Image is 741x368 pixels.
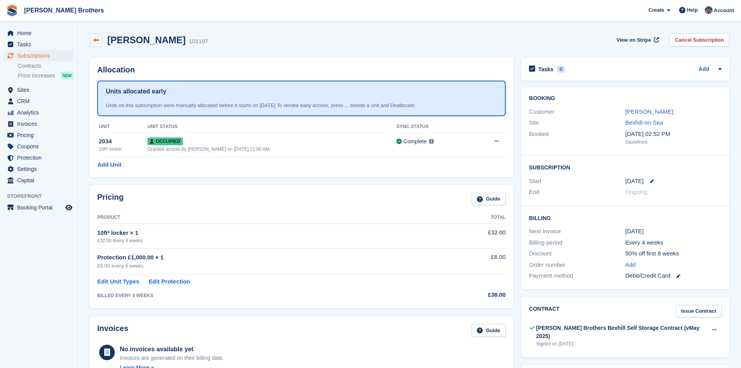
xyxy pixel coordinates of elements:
[97,65,506,74] h2: Allocation
[17,50,64,61] span: Subscriptions
[97,193,124,206] h2: Pricing
[64,203,74,212] a: Preview store
[529,95,722,102] h2: Booking
[4,118,74,129] a: menu
[676,305,722,318] a: Issue Contract
[714,7,734,14] span: Account
[97,277,139,286] a: Edit Unit Types
[106,87,166,96] h1: Units allocated early
[97,253,440,262] div: Protection £1,000.00 × 1
[529,214,722,222] h2: Billing
[613,33,660,46] a: View on Stripe
[529,227,625,236] div: Next invoice
[4,202,74,213] a: menu
[440,211,506,224] th: Total
[97,211,440,224] th: Product
[7,192,77,200] span: Storefront
[149,277,190,286] a: Edit Protection
[17,28,64,39] span: Home
[97,237,440,244] div: £32.00 every 4 weeks
[529,177,625,186] div: Start
[6,5,18,16] img: stora-icon-8386f47178a22dfd0bd8f6a31ec36ba5ce8667c1dd55bd0f319d3a0aa187defe.svg
[529,163,722,171] h2: Subscription
[97,262,440,270] div: £6.00 every 4 weeks
[17,85,64,95] span: Sites
[17,107,64,118] span: Analytics
[18,72,55,79] span: Price increases
[648,6,664,14] span: Create
[97,121,147,133] th: Unit
[4,96,74,107] a: menu
[529,130,625,146] div: Booked
[17,96,64,107] span: CRM
[17,39,64,50] span: Tasks
[4,28,74,39] a: menu
[147,146,396,153] div: Granted access by [PERSON_NAME] on [DATE] 11:00 AM
[17,130,64,141] span: Pricing
[18,62,74,70] a: Contracts
[189,37,208,46] div: 101197
[529,188,625,197] div: End
[120,354,224,362] div: Invoices are generated on their billing date.
[687,6,698,14] span: Help
[557,66,566,73] div: 0
[97,292,440,299] div: BILLED EVERY 4 WEEKS
[625,177,644,186] time: 2025-08-22 00:00:00 UTC
[4,152,74,163] a: menu
[147,121,396,133] th: Unit Status
[17,152,64,163] span: Protection
[4,130,74,141] a: menu
[99,137,147,146] div: 2034
[625,238,722,247] div: Every 4 weeks
[617,36,651,44] span: View on Stripe
[625,119,664,126] a: Bexhill-on-Sea
[21,4,107,17] a: [PERSON_NAME] Brothers
[4,175,74,186] a: menu
[4,39,74,50] a: menu
[529,249,625,258] div: Discount
[396,121,473,133] th: Sync Status
[403,137,427,146] div: Complete
[17,175,64,186] span: Capital
[4,107,74,118] a: menu
[529,118,625,127] div: Site
[669,33,729,46] a: Cancel Subscription
[97,324,128,337] h2: Invoices
[699,65,709,74] a: Add
[106,102,497,109] div: Units on this subscription were manually allocated before it starts on [DATE] To revoke early acc...
[17,118,64,129] span: Invoices
[61,72,74,79] div: NEW
[625,249,722,258] div: 50% off first 8 weeks
[17,164,64,174] span: Settings
[4,164,74,174] a: menu
[625,271,722,280] div: Debit/Credit Card
[97,229,440,238] div: 10ft² locker × 1
[529,271,625,280] div: Payment method
[705,6,713,14] img: Nick Wright
[536,340,707,347] div: Signed on [DATE]
[529,107,625,116] div: Customer
[107,35,186,45] h2: [PERSON_NAME]
[625,138,722,146] div: Storefront
[99,146,147,153] div: 10ft² locker
[471,324,506,337] a: Guide
[440,224,506,248] td: £32.00
[625,108,673,115] a: [PERSON_NAME]
[120,345,224,354] div: No invoices available yet
[17,202,64,213] span: Booking Portal
[17,141,64,152] span: Coupons
[4,141,74,152] a: menu
[529,305,560,318] h2: Contract
[529,261,625,269] div: Order number
[471,193,506,206] a: Guide
[440,248,506,274] td: £6.00
[97,160,121,169] a: Add Unit
[4,85,74,95] a: menu
[147,137,182,145] span: Occupied
[529,238,625,247] div: Billing period
[625,261,636,269] a: Add
[538,66,554,73] h2: Tasks
[625,188,648,195] span: Ongoing
[625,227,722,236] div: [DATE]
[536,324,707,340] div: [PERSON_NAME] Brothers Bexhill Self Storage Contract (vMay 2025)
